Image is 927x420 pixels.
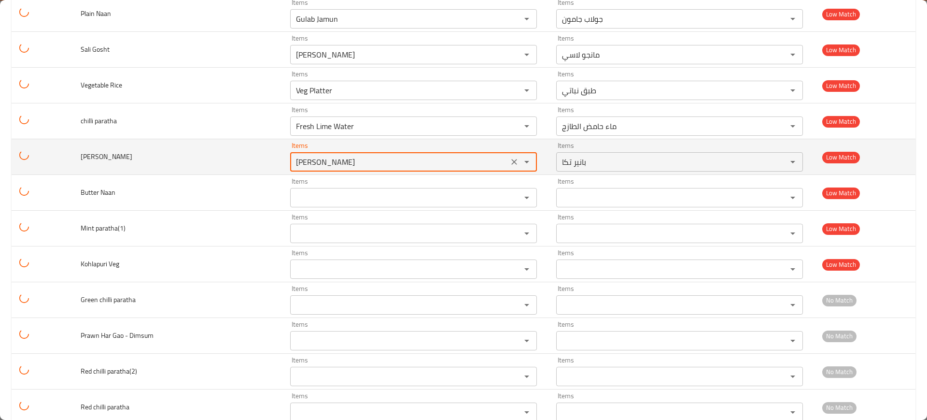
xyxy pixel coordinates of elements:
button: Open [520,48,534,61]
button: Open [786,370,800,383]
span: Low Match [822,44,860,56]
span: Low Match [822,188,860,199]
button: Open [786,119,800,133]
button: Clear [507,155,521,169]
span: Low Match [822,9,860,20]
button: Open [786,155,800,169]
span: No Match [822,295,857,306]
span: Plain Naan [81,7,111,20]
button: Open [786,12,800,26]
span: Red chilli paratha [81,401,129,413]
button: Open [786,334,800,348]
span: Butter Naan [81,186,115,199]
button: Open [520,12,534,26]
span: Low Match [822,223,860,234]
button: Open [520,227,534,240]
span: Mint paratha(1) [81,222,126,234]
button: Open [520,262,534,276]
button: Open [520,406,534,419]
span: No Match [822,366,857,377]
span: Prawn Har Gao - Dimsum [81,329,154,342]
button: Open [786,298,800,312]
button: Open [520,191,534,204]
button: Open [786,84,800,97]
button: Open [786,406,800,419]
span: Sali Gosht [81,43,110,56]
span: Green chilli paratha [81,293,136,306]
span: Low Match [822,259,860,270]
span: [PERSON_NAME] [81,150,132,163]
button: Open [520,119,534,133]
span: Low Match [822,152,860,163]
span: Low Match [822,116,860,127]
span: No Match [822,331,857,342]
button: Open [520,84,534,97]
button: Open [520,155,534,169]
button: Open [786,227,800,240]
button: Open [520,370,534,383]
span: Vegetable Rice [81,79,122,91]
span: Low Match [822,80,860,91]
button: Open [520,334,534,348]
button: Open [520,298,534,312]
span: chilli paratha [81,115,117,127]
button: Open [786,48,800,61]
span: Kohlapuri Veg [81,258,119,270]
span: No Match [822,402,857,413]
button: Open [786,262,800,276]
button: Open [786,191,800,204]
span: Red chilli paratha(2) [81,365,137,377]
